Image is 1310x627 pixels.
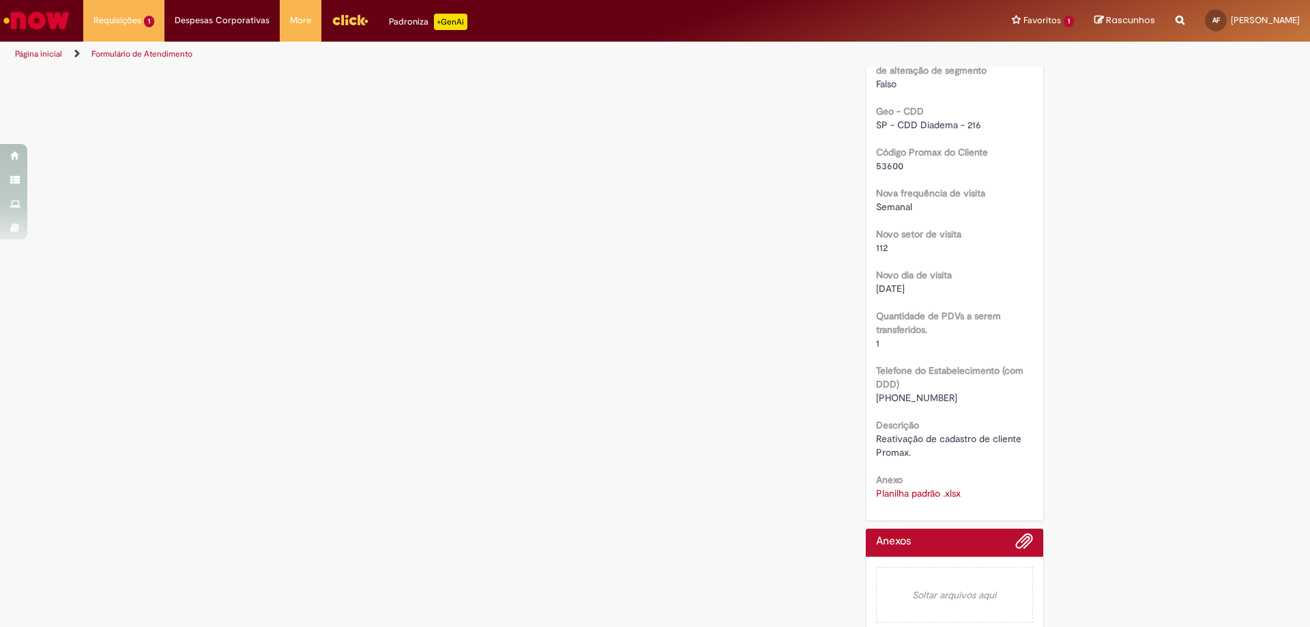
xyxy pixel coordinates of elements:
[1231,14,1300,26] span: [PERSON_NAME]
[876,119,981,131] span: SP - CDD Diadema - 216
[876,187,985,199] b: Nova frequência de visita
[876,78,897,90] span: Falso
[1,7,72,34] img: ServiceNow
[876,364,1023,390] b: Telefone do Estabelecimento (com DDD)
[876,201,912,213] span: Semanal
[1212,16,1220,25] span: AF
[1094,14,1155,27] a: Rascunhos
[1106,14,1155,27] span: Rascunhos
[876,146,988,158] b: Código Promax do Cliente
[15,48,62,59] a: Página inicial
[93,14,141,27] span: Requisições
[876,419,919,431] b: Descrição
[290,14,311,27] span: More
[876,282,905,295] span: [DATE]
[434,14,467,30] p: +GenAi
[10,42,863,67] ul: Trilhas de página
[389,14,467,30] div: Padroniza
[876,228,961,240] b: Novo setor de visita
[876,269,952,281] b: Novo dia de visita
[876,433,1024,458] span: Reativação de cadastro de cliente Promax.
[876,105,924,117] b: Geo - CDD
[1064,16,1074,27] span: 1
[876,567,1034,623] em: Soltar arquivos aqui
[876,337,879,349] span: 1
[876,392,957,404] span: [PHONE_NUMBER]
[876,160,903,172] span: 53600
[876,536,911,548] h2: Anexos
[876,242,888,254] span: 112
[175,14,270,27] span: Despesas Corporativas
[876,487,961,499] a: Download de Planilha padrão .xlsx
[332,10,368,30] img: click_logo_yellow_360x200.png
[876,50,1031,76] b: Confirmo que não é uma solicitação de alteração de segmento
[144,16,154,27] span: 1
[876,473,903,486] b: Anexo
[876,310,1001,336] b: Quantidade de PDVs a serem transferidos.
[91,48,192,59] a: Formulário de Atendimento
[1023,14,1061,27] span: Favoritos
[1015,532,1033,557] button: Adicionar anexos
